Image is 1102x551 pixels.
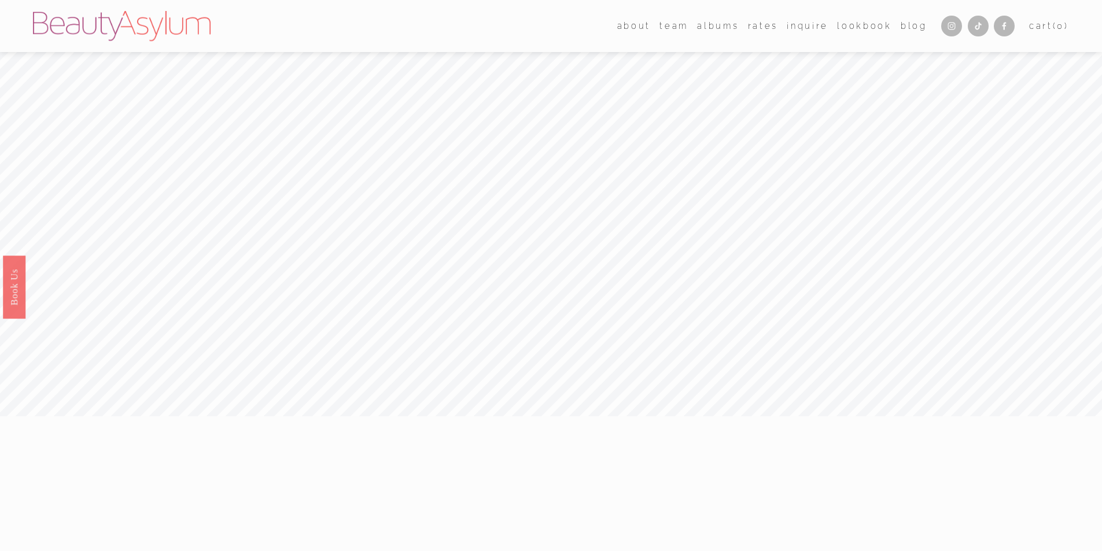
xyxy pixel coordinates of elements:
[659,19,688,34] span: team
[748,17,778,34] a: Rates
[787,17,828,34] a: Inquire
[1053,21,1069,31] span: ( )
[3,255,25,318] a: Book Us
[617,17,651,34] a: folder dropdown
[837,17,891,34] a: Lookbook
[659,17,688,34] a: folder dropdown
[941,16,962,36] a: Instagram
[33,11,211,41] img: Beauty Asylum | Bridal Hair &amp; Makeup Charlotte &amp; Atlanta
[994,16,1015,36] a: Facebook
[1029,19,1069,34] a: 0 items in cart
[968,16,989,36] a: TikTok
[697,17,739,34] a: albums
[617,19,651,34] span: about
[1057,21,1064,31] span: 0
[901,17,927,34] a: Blog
